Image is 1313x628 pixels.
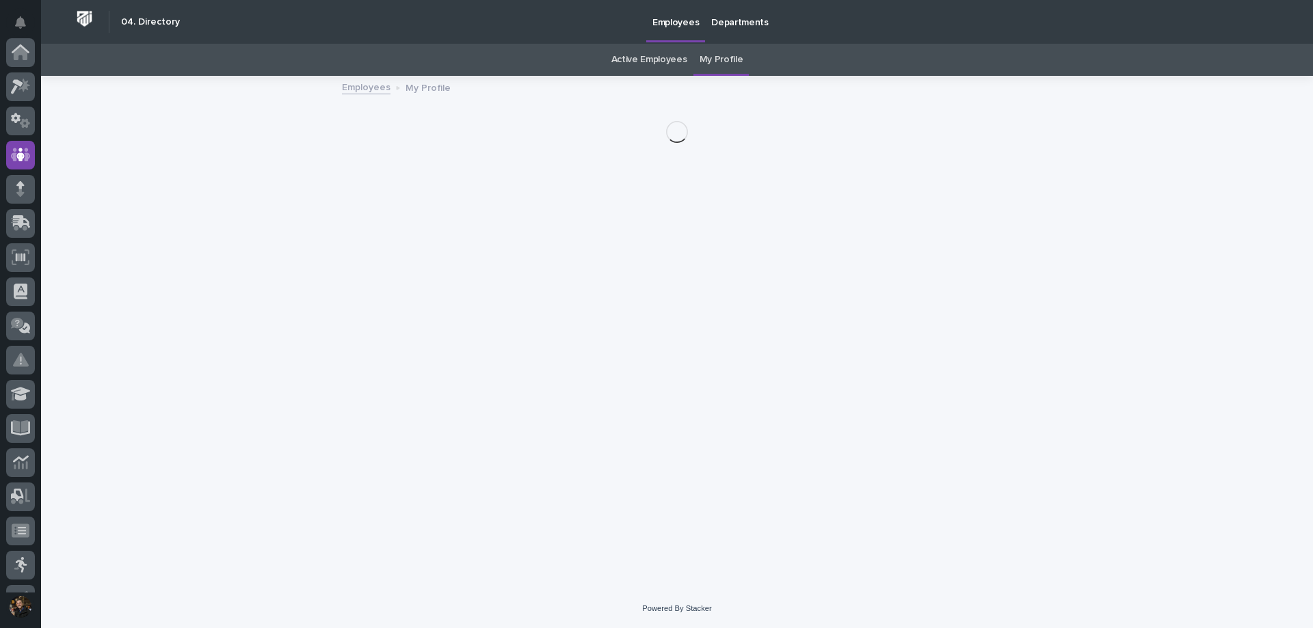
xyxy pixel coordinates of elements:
a: My Profile [700,44,743,76]
button: users-avatar [6,592,35,621]
button: Notifications [6,8,35,37]
a: Active Employees [611,44,687,76]
a: Powered By Stacker [642,604,711,612]
p: My Profile [406,79,451,94]
a: Employees [342,79,390,94]
img: Workspace Logo [72,6,97,31]
div: Notifications [17,16,35,38]
h2: 04. Directory [121,16,180,28]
